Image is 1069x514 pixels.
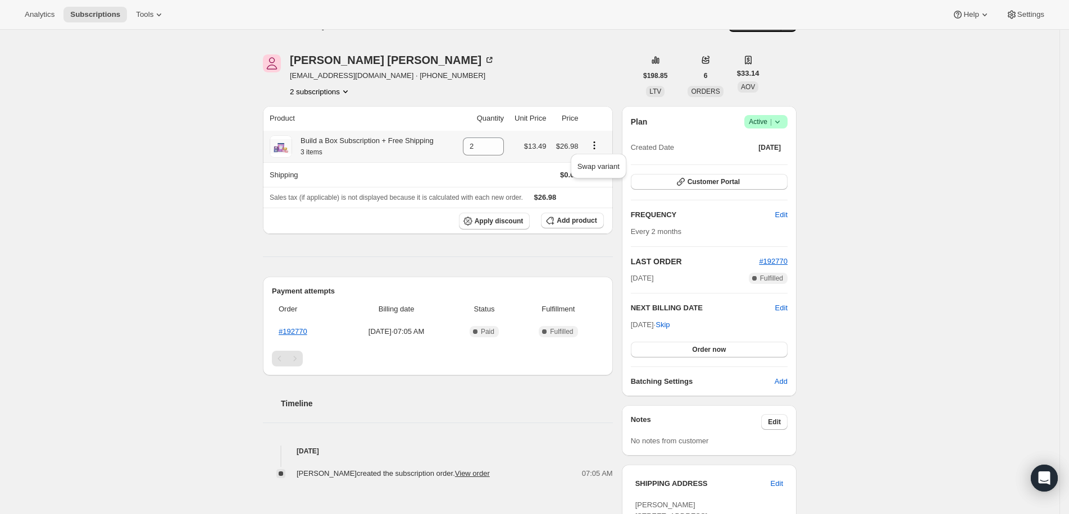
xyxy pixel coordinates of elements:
span: JILL Bain [263,54,281,72]
span: [DATE] · [631,320,670,329]
span: $198.85 [643,71,667,80]
span: Fulfilled [550,327,573,336]
th: Price [549,106,581,131]
button: Product actions [290,86,351,97]
span: Paid [481,327,494,336]
div: Build a Box Subscription + Free Shipping [292,135,434,158]
button: Edit [764,475,790,493]
span: Active [749,116,783,127]
span: Analytics [25,10,54,19]
span: Help [963,10,979,19]
div: [PERSON_NAME] [PERSON_NAME] [290,54,495,66]
button: Skip [649,316,676,334]
button: Customer Portal [631,174,788,190]
button: Subscriptions [63,7,127,22]
button: Order now [631,342,788,357]
button: Settings [999,7,1051,22]
button: Help [945,7,997,22]
span: Status [456,304,513,315]
span: Order now [692,345,726,354]
button: #192770 [759,256,788,267]
span: Created Date [631,142,674,153]
button: Add product [541,213,603,228]
button: Edit [761,414,788,430]
span: 07:05 AM [582,468,613,479]
button: Edit [768,206,794,224]
span: Fulfillment [520,304,597,315]
h2: LAST ORDER [631,256,759,267]
button: $198.85 [636,68,674,84]
span: | [770,117,772,126]
h3: Notes [631,414,762,430]
button: 6 [697,68,715,84]
h2: NEXT BILLING DATE [631,302,775,314]
span: AOV [741,83,755,91]
button: Edit [775,302,788,314]
span: ORDERS [691,88,720,95]
nav: Pagination [272,351,604,366]
h2: Plan [631,116,648,127]
span: [DATE] · 07:05 AM [344,326,449,337]
span: [PERSON_NAME] created the subscription order. [297,469,490,478]
span: $13.49 [524,142,547,150]
span: $0.00 [560,171,579,179]
span: Skip [656,319,670,331]
span: Swap variant [577,162,620,171]
th: Shipping [263,162,454,187]
span: Every 2 months [631,227,681,236]
small: 3 items [301,148,322,156]
th: Order [272,297,340,322]
span: $26.98 [534,193,557,201]
span: Customer Portal [688,177,740,186]
button: Swap variant [574,157,623,175]
h3: SHIPPING ADDRESS [635,478,771,489]
a: View order [455,469,490,478]
span: Fulfilled [760,274,783,283]
span: Settings [1017,10,1044,19]
span: Edit [768,417,781,426]
th: Product [263,106,454,131]
span: Billing date [344,304,449,315]
span: Add [775,376,788,387]
span: Edit [775,209,788,221]
h6: Batching Settings [631,376,775,387]
span: Add product [557,216,597,225]
button: Product actions [585,139,603,152]
h4: [DATE] [263,446,613,457]
span: [EMAIL_ADDRESS][DOMAIN_NAME] · [PHONE_NUMBER] [290,70,495,81]
span: $33.14 [737,68,759,79]
span: 6 [704,71,708,80]
div: Open Intercom Messenger [1031,465,1058,492]
button: Add [768,373,794,391]
h2: Timeline [281,398,613,409]
span: $26.98 [556,142,579,150]
button: Apply discount [459,213,530,230]
h2: FREQUENCY [631,209,775,221]
a: #192770 [759,257,788,265]
h2: Payment attempts [272,286,604,297]
a: #192770 [279,327,307,336]
span: No notes from customer [631,437,709,445]
button: Tools [129,7,171,22]
th: Unit Price [507,106,549,131]
button: [DATE] [752,140,788,155]
span: Apply discount [475,217,524,226]
span: Edit [771,478,783,489]
span: [DATE] [758,143,781,152]
span: [DATE] [631,273,654,284]
span: LTV [649,88,661,95]
span: Sales tax (if applicable) is not displayed because it is calculated with each new order. [270,194,523,201]
th: Quantity [454,106,507,131]
span: Subscriptions [70,10,120,19]
button: Analytics [18,7,61,22]
span: Tools [136,10,153,19]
